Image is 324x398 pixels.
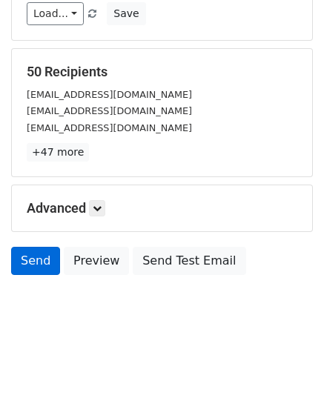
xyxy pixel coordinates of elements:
[27,105,192,116] small: [EMAIL_ADDRESS][DOMAIN_NAME]
[27,2,84,25] a: Load...
[27,200,297,216] h5: Advanced
[11,247,60,275] a: Send
[27,89,192,100] small: [EMAIL_ADDRESS][DOMAIN_NAME]
[250,327,324,398] iframe: Chat Widget
[27,143,89,162] a: +47 more
[107,2,145,25] button: Save
[64,247,129,275] a: Preview
[27,122,192,133] small: [EMAIL_ADDRESS][DOMAIN_NAME]
[133,247,245,275] a: Send Test Email
[27,64,297,80] h5: 50 Recipients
